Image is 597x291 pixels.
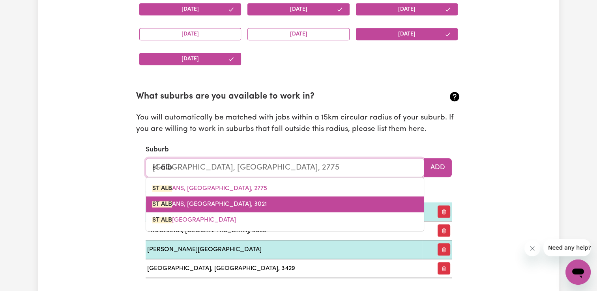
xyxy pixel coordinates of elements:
button: [DATE] [247,28,350,40]
td: [GEOGRAPHIC_DATA], [GEOGRAPHIC_DATA], 3429 [146,259,423,278]
button: Remove preferred suburb [438,205,450,218]
iframe: Message from company [543,239,591,256]
button: Add to preferred suburbs [424,158,452,177]
h2: What suburbs are you available to work in? [136,91,407,102]
mark: ST ALB [152,185,172,192]
a: ST ALBANS, Victoria, 3021 [146,196,424,212]
button: [DATE] [139,53,241,65]
td: TRUGANINA, [GEOGRAPHIC_DATA], 3029 [146,221,423,240]
span: Need any help? [5,6,48,12]
a: ST ALBANS PARK, Victoria, 3219 [146,212,424,228]
div: menu-options [146,177,424,231]
mark: ST ALB [152,201,172,207]
td: [PERSON_NAME][GEOGRAPHIC_DATA] [146,240,423,259]
a: ST ALBANS, New South Wales, 2775 [146,181,424,196]
span: ANS, [GEOGRAPHIC_DATA], 2775 [152,185,267,192]
button: [DATE] [139,3,241,15]
button: [DATE] [139,28,241,40]
button: [DATE] [247,3,350,15]
p: You will automatically be matched with jobs within a 15km circular radius of your suburb. If you ... [136,112,461,135]
button: [DATE] [356,3,458,15]
button: Remove preferred suburb [438,224,450,237]
label: Suburb [146,145,169,155]
button: [DATE] [356,28,458,40]
iframe: Button to launch messaging window [565,259,591,285]
mark: ST ALB [152,217,172,223]
button: Remove preferred suburb [438,262,450,274]
span: [GEOGRAPHIC_DATA] [152,217,236,223]
span: ANS, [GEOGRAPHIC_DATA], 3021 [152,201,267,207]
button: Remove preferred suburb [438,243,450,256]
iframe: Close message [524,241,540,256]
input: e.g. North Bondi, New South Wales [146,158,424,177]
